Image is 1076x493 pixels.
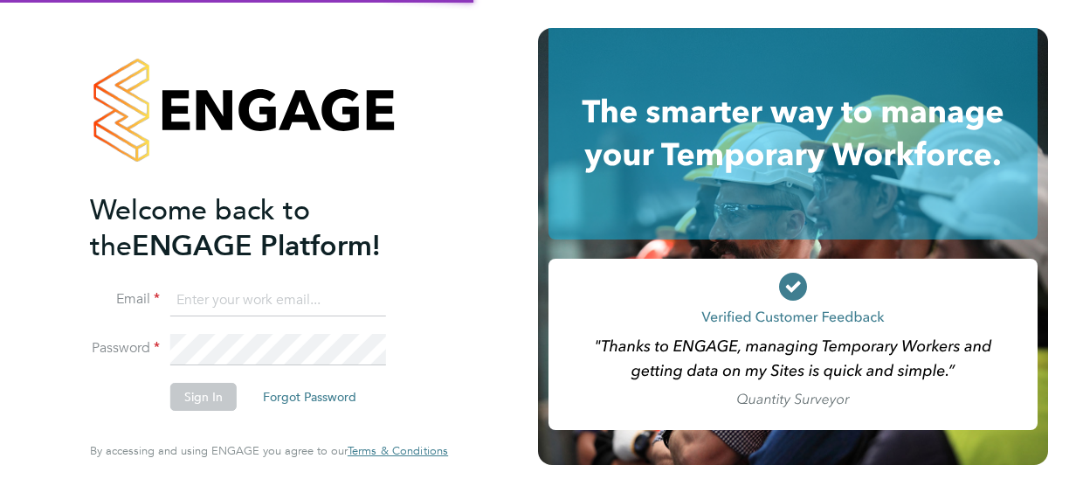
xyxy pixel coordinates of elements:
span: Welcome back to the [90,193,310,263]
label: Email [90,290,160,309]
input: Enter your work email... [170,285,386,316]
button: Forgot Password [249,383,370,411]
a: Terms & Conditions [348,444,448,458]
span: By accessing and using ENGAGE you agree to our [90,443,448,458]
label: Password [90,339,160,358]
button: Sign In [170,383,237,411]
h2: ENGAGE Platform! [90,192,431,264]
span: Terms & Conditions [348,443,448,458]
